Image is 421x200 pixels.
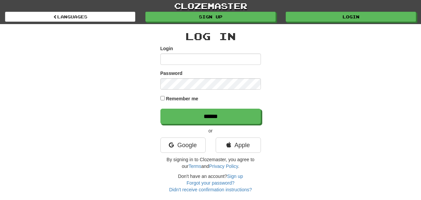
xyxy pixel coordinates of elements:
h2: Log In [160,31,261,42]
a: Languages [5,12,135,22]
label: Login [160,45,173,52]
div: Don't have an account? [160,173,261,193]
label: Remember me [166,95,198,102]
a: Terms [189,164,201,169]
a: Forgot your password? [187,180,234,186]
a: Login [286,12,416,22]
a: Privacy Policy [209,164,238,169]
a: Sign up [145,12,276,22]
label: Password [160,70,183,77]
a: Sign up [227,174,243,179]
a: Didn't receive confirmation instructions? [169,187,252,192]
a: Google [160,137,206,153]
p: By signing in to Clozemaster, you agree to our and . [160,156,261,170]
p: or [160,127,261,134]
a: Apple [216,137,261,153]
